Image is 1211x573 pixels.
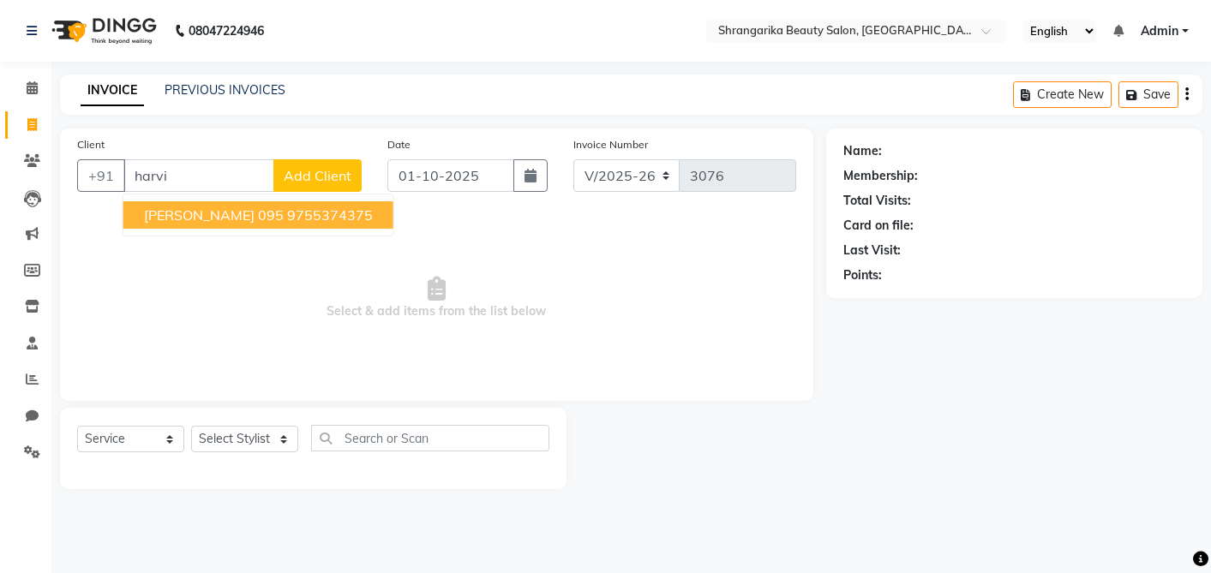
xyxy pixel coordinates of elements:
[1141,22,1178,40] span: Admin
[843,167,918,185] div: Membership:
[843,192,911,210] div: Total Visits:
[144,206,284,224] span: [PERSON_NAME] 095
[44,7,161,55] img: logo
[573,137,648,152] label: Invoice Number
[843,142,882,160] div: Name:
[311,425,549,451] input: Search or Scan
[81,75,144,106] a: INVOICE
[77,159,125,192] button: +91
[1118,81,1178,108] button: Save
[165,82,285,98] a: PREVIOUS INVOICES
[77,137,105,152] label: Client
[1013,81,1112,108] button: Create New
[77,212,796,384] span: Select & add items from the list below
[123,159,274,192] input: Search by Name/Mobile/Email/Code
[843,217,914,235] div: Card on file:
[287,206,373,224] ngb-highlight: 9755374375
[189,7,264,55] b: 08047224946
[284,167,351,184] span: Add Client
[843,266,882,284] div: Points:
[843,242,901,260] div: Last Visit:
[273,159,362,192] button: Add Client
[387,137,411,152] label: Date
